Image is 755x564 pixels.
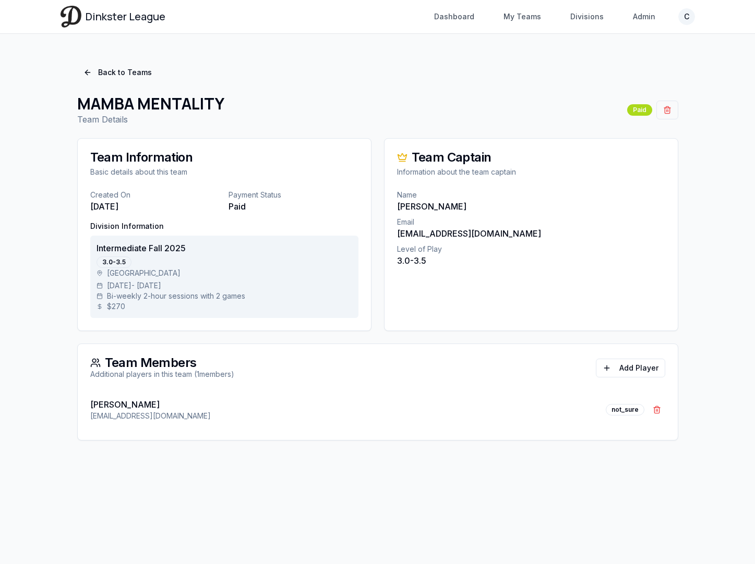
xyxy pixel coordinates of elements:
[428,7,481,26] a: Dashboard
[397,244,665,254] p: Level of Play
[77,113,224,126] p: Team Details
[90,357,234,369] div: Team Members
[61,6,165,27] a: Dinkster League
[61,6,81,27] img: Dinkster
[564,7,610,26] a: Divisions
[77,63,158,82] a: Back to Teams
[86,9,165,24] span: Dinkster League
[229,200,358,213] p: Paid
[606,404,644,415] div: not_sure
[97,301,352,312] div: $ 270
[90,151,358,164] div: Team Information
[397,151,665,164] div: Team Captain
[90,369,234,379] div: Additional players in this team ( 1 members)
[627,7,662,26] a: Admin
[397,254,665,267] p: 3.0-3.5
[90,221,358,231] p: Division Information
[90,190,220,200] p: Created On
[107,280,161,291] span: [DATE] - [DATE]
[397,217,665,227] p: Email
[397,190,665,200] p: Name
[229,190,358,200] p: Payment Status
[90,398,211,411] p: [PERSON_NAME]
[627,104,652,116] div: Paid
[596,359,665,377] button: Add Player
[107,268,181,278] span: [GEOGRAPHIC_DATA]
[77,94,224,113] h1: MAMBA MENTALITY
[97,256,131,268] div: 3.0-3.5
[90,167,358,177] div: Basic details about this team
[97,242,352,254] p: Intermediate Fall 2025
[397,200,665,213] p: [PERSON_NAME]
[497,7,547,26] a: My Teams
[397,167,665,177] div: Information about the team captain
[90,200,220,213] p: [DATE]
[397,227,665,240] p: [EMAIL_ADDRESS][DOMAIN_NAME]
[107,291,245,301] span: Bi-weekly 2-hour sessions with 2 games
[90,411,211,421] p: [EMAIL_ADDRESS][DOMAIN_NAME]
[678,8,695,25] button: C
